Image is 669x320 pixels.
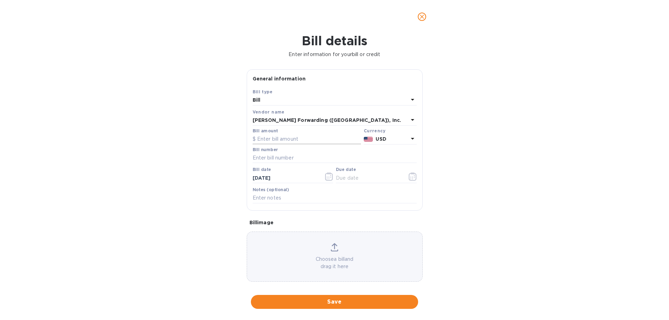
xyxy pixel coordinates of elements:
[251,295,418,309] button: Save
[364,128,385,133] b: Currency
[249,219,420,226] p: Bill image
[253,168,271,172] label: Bill date
[253,76,306,81] b: General information
[253,109,285,115] b: Vendor name
[253,153,417,163] input: Enter bill number
[6,51,663,58] p: Enter information for your bill or credit
[376,136,386,142] b: USD
[336,173,402,183] input: Due date
[253,193,417,203] input: Enter notes
[253,117,401,123] b: [PERSON_NAME] Forwarding ([GEOGRAPHIC_DATA]), Inc.
[253,173,318,183] input: Select date
[414,8,430,25] button: close
[6,33,663,48] h1: Bill details
[253,97,261,103] b: Bill
[253,134,361,145] input: $ Enter bill amount
[247,256,422,270] p: Choose a bill and drag it here
[364,137,373,142] img: USD
[256,298,413,306] span: Save
[253,188,289,192] label: Notes (optional)
[253,148,278,152] label: Bill number
[336,168,356,172] label: Due date
[253,129,278,133] label: Bill amount
[253,89,273,94] b: Bill type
